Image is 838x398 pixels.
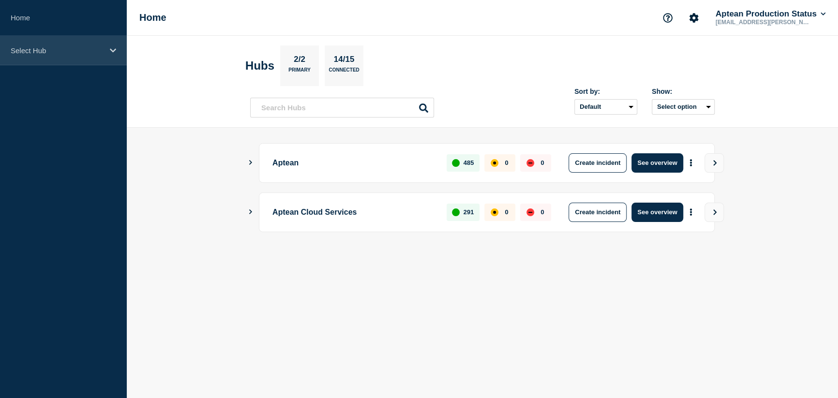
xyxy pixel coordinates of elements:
[652,88,715,95] div: Show:
[491,208,498,216] div: affected
[685,203,697,221] button: More actions
[452,208,460,216] div: up
[526,208,534,216] div: down
[574,99,637,115] select: Sort by
[330,55,358,67] p: 14/15
[248,159,253,166] button: Show Connected Hubs
[272,203,435,222] p: Aptean Cloud Services
[658,8,678,28] button: Support
[452,159,460,167] div: up
[704,153,724,173] button: View
[704,203,724,222] button: View
[464,159,474,166] p: 485
[684,8,704,28] button: Account settings
[569,203,627,222] button: Create incident
[329,67,359,77] p: Connected
[248,208,253,216] button: Show Connected Hubs
[272,153,435,173] p: Aptean
[250,98,434,118] input: Search Hubs
[526,159,534,167] div: down
[685,154,697,172] button: More actions
[569,153,627,173] button: Create incident
[631,153,683,173] button: See overview
[574,88,637,95] div: Sort by:
[714,19,814,26] p: [EMAIL_ADDRESS][PERSON_NAME][DOMAIN_NAME]
[540,208,544,216] p: 0
[714,9,827,19] button: Aptean Production Status
[11,46,104,55] p: Select Hub
[652,99,715,115] button: Select option
[245,59,274,73] h2: Hubs
[288,67,311,77] p: Primary
[139,12,166,23] h1: Home
[290,55,309,67] p: 2/2
[505,208,508,216] p: 0
[631,203,683,222] button: See overview
[491,159,498,167] div: affected
[505,159,508,166] p: 0
[464,208,474,216] p: 291
[540,159,544,166] p: 0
